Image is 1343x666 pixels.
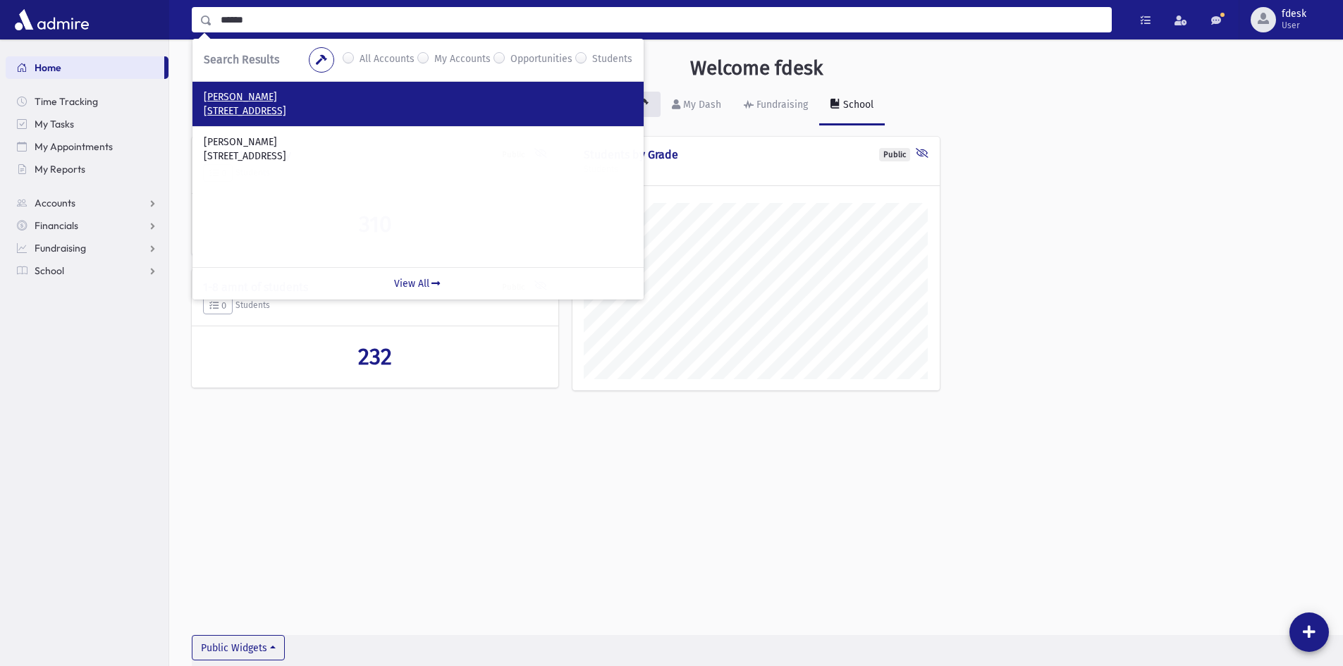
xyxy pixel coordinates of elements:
[6,90,168,113] a: Time Tracking
[754,99,808,111] div: Fundraising
[690,56,823,80] h3: Welcome fdesk
[6,135,168,158] a: My Appointments
[35,197,75,209] span: Accounts
[204,53,279,66] span: Search Results
[203,343,547,370] a: 232
[732,86,819,125] a: Fundraising
[204,104,632,118] p: [STREET_ADDRESS]
[204,135,632,163] a: [PERSON_NAME] [STREET_ADDRESS]
[11,6,92,34] img: AdmirePro
[35,264,64,277] span: School
[6,192,168,214] a: Accounts
[819,86,885,125] a: School
[35,219,78,232] span: Financials
[584,148,928,161] h4: Students by Grade
[6,113,168,135] a: My Tasks
[6,214,168,237] a: Financials
[6,237,168,259] a: Fundraising
[35,242,86,254] span: Fundraising
[35,61,61,74] span: Home
[1282,20,1306,31] span: User
[204,90,632,104] p: [PERSON_NAME]
[434,51,491,68] label: My Accounts
[212,7,1111,32] input: Search
[592,51,632,68] label: Students
[204,135,632,149] p: [PERSON_NAME]
[6,158,168,180] a: My Reports
[358,343,392,370] span: 232
[204,90,632,118] a: [PERSON_NAME] [STREET_ADDRESS]
[584,164,928,174] h5: Students
[840,99,873,111] div: School
[35,163,85,175] span: My Reports
[192,635,285,660] button: Public Widgets
[360,51,415,68] label: All Accounts
[204,149,632,164] p: [STREET_ADDRESS]
[1282,8,1306,20] span: fdesk
[203,297,547,315] h5: Students
[35,140,113,153] span: My Appointments
[6,56,164,79] a: Home
[203,297,233,315] button: 0
[510,51,572,68] label: Opportunities
[680,99,721,111] div: My Dash
[35,95,98,108] span: Time Tracking
[661,86,732,125] a: My Dash
[192,267,644,300] a: View All
[209,300,226,311] span: 0
[35,118,74,130] span: My Tasks
[6,259,168,282] a: School
[879,148,910,161] div: Public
